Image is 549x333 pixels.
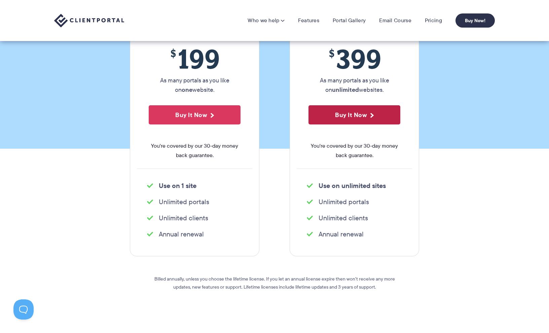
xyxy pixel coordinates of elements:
strong: unlimited [332,85,359,94]
a: Email Course [379,17,411,24]
strong: Use on 1 site [159,181,196,191]
a: Portal Gallery [333,17,366,24]
a: Who we help [248,17,284,24]
span: You're covered by our 30-day money back guarantee. [308,141,400,160]
strong: one [182,85,192,94]
iframe: Toggle Customer Support [13,299,34,320]
p: As many portals as you like on website. [149,76,241,95]
li: Annual renewal [147,229,242,239]
a: Features [298,17,319,24]
a: Buy Now! [455,13,495,28]
button: Buy It Now [308,105,400,124]
span: 399 [308,43,400,74]
p: As many portals as you like on websites. [308,76,400,95]
li: Unlimited clients [147,213,242,223]
li: Unlimited clients [307,213,402,223]
li: Unlimited portals [307,197,402,207]
p: Billed annually, unless you choose the lifetime license. If you let an annual license expire then... [153,275,396,291]
span: You're covered by our 30-day money back guarantee. [149,141,241,160]
li: Unlimited portals [147,197,242,207]
a: Pricing [425,17,442,24]
span: 199 [149,43,241,74]
button: Buy It Now [149,105,241,124]
li: Annual renewal [307,229,402,239]
strong: Use on unlimited sites [319,181,386,191]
